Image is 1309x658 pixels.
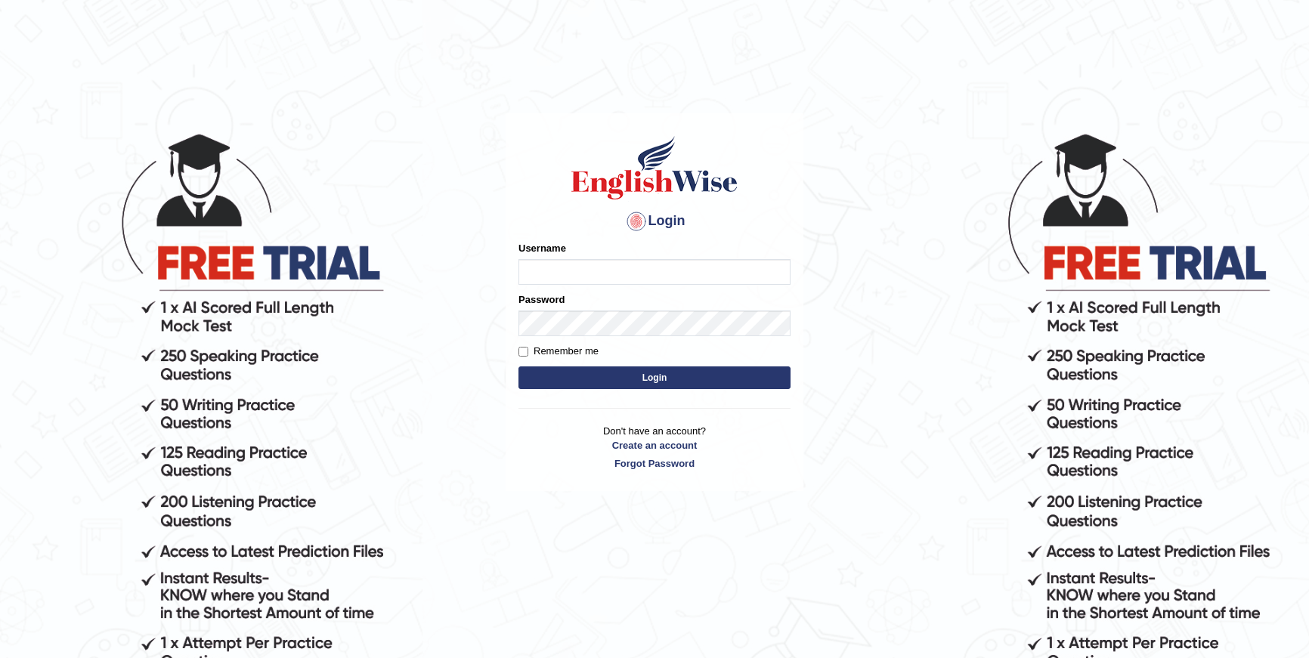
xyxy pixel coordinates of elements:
button: Login [518,366,791,389]
a: Forgot Password [518,456,791,471]
img: Logo of English Wise sign in for intelligent practice with AI [568,134,741,202]
a: Create an account [518,438,791,453]
input: Remember me [518,347,528,357]
h4: Login [518,209,791,233]
label: Password [518,292,565,307]
p: Don't have an account? [518,424,791,471]
label: Remember me [518,344,599,359]
label: Username [518,241,566,255]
